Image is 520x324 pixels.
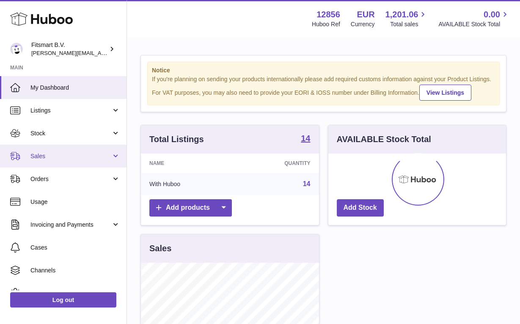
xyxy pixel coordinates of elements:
a: Add Stock [337,199,384,217]
a: 1,201.06 Total sales [385,9,428,28]
span: Settings [30,289,120,297]
span: Total sales [390,20,428,28]
span: Usage [30,198,120,206]
a: 14 [301,134,310,144]
span: Listings [30,107,111,115]
h3: Sales [149,243,171,254]
span: AVAILABLE Stock Total [438,20,510,28]
strong: Notice [152,66,495,74]
strong: EUR [357,9,374,20]
th: Quantity [235,154,319,173]
h3: AVAILABLE Stock Total [337,134,431,145]
strong: 14 [301,134,310,143]
span: Cases [30,244,120,252]
span: 1,201.06 [385,9,418,20]
a: 14 [303,180,311,187]
span: Sales [30,152,111,160]
span: Channels [30,266,120,275]
span: [PERSON_NAME][EMAIL_ADDRESS][DOMAIN_NAME] [31,49,170,56]
a: 0.00 AVAILABLE Stock Total [438,9,510,28]
div: If you're planning on sending your products internationally please add required customs informati... [152,75,495,101]
span: 0.00 [484,9,500,20]
span: My Dashboard [30,84,120,92]
span: Stock [30,129,111,137]
th: Name [141,154,235,173]
span: Invoicing and Payments [30,221,111,229]
span: Orders [30,175,111,183]
h3: Total Listings [149,134,204,145]
a: Add products [149,199,232,217]
a: Log out [10,292,116,308]
td: With Huboo [141,173,235,195]
img: jonathan@leaderoo.com [10,43,23,55]
div: Currency [351,20,375,28]
a: View Listings [419,85,471,101]
div: Fitsmart B.V. [31,41,107,57]
strong: 12856 [316,9,340,20]
div: Huboo Ref [312,20,340,28]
